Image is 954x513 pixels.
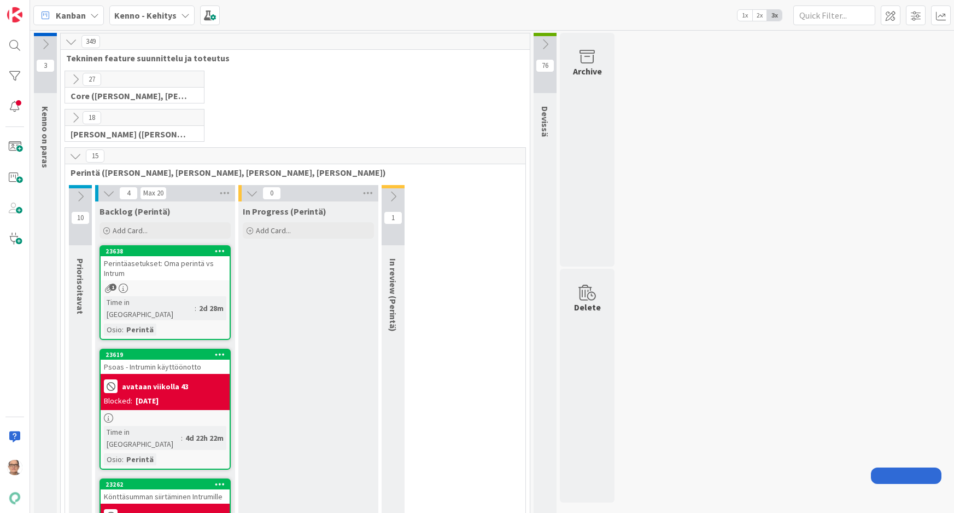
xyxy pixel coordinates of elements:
span: 10 [71,211,90,224]
span: Kanban [56,9,86,22]
span: Tekninen feature suunnittelu ja toteutus [66,53,516,64]
span: 15 [86,149,104,163]
span: 76 [536,59,554,72]
div: Blocked: [104,395,132,407]
span: 4 [119,187,138,200]
div: Osio [104,453,122,465]
span: 1 [109,284,116,291]
div: 23262 [106,481,230,488]
div: 23638 [106,247,230,255]
div: 4d 22h 22m [183,432,226,444]
div: Könttäsumman siirtäminen Intrumille [101,489,230,504]
span: 3 [36,59,55,72]
span: 1 [384,211,402,224]
div: 23638Perintäasetukset: Oma perintä vs Intrum [101,246,230,280]
span: : [181,432,183,444]
span: 3x [767,10,782,21]
span: Core (Pasi, Jussi, JaakkoHä, Jyri, Leo, MikkoK, Väinö, MattiH) [71,90,190,101]
b: Kenno - Kehitys [114,10,177,21]
span: : [122,453,124,465]
span: Add Card... [113,226,148,235]
span: Priorisoitavat [75,258,86,314]
div: Osio [104,324,122,336]
span: Kenno on paras [40,106,51,168]
div: Archive [573,65,602,78]
div: 23619Psoas - Intrumin käyttöönotto [101,350,230,374]
span: In review (Perintä) [388,258,399,332]
div: Max 20 [143,191,163,196]
div: 23619 [101,350,230,360]
div: Delete [574,301,601,314]
div: 23262Könttäsumman siirtäminen Intrumille [101,480,230,504]
span: Add Card... [256,226,291,235]
span: In Progress (Perintä) [243,206,326,217]
div: Perintä [124,324,156,336]
span: : [122,324,124,336]
span: 0 [262,187,281,200]
span: Backlog (Perintä) [100,206,171,217]
div: Time in [GEOGRAPHIC_DATA] [104,296,195,320]
span: Perintä (Jaakko, PetriH, MikkoV, Pasi) [71,167,512,178]
div: Perintä [124,453,156,465]
img: PK [7,460,22,475]
div: 23619 [106,351,230,359]
span: Devissä [540,106,551,137]
span: : [195,302,196,314]
div: Psoas - Intrumin käyttöönotto [101,360,230,374]
span: 18 [83,111,101,124]
span: 1x [738,10,752,21]
div: Time in [GEOGRAPHIC_DATA] [104,426,181,450]
input: Quick Filter... [793,5,875,25]
div: [DATE] [136,395,159,407]
img: avatar [7,491,22,506]
span: 27 [83,73,101,86]
img: Visit kanbanzone.com [7,7,22,22]
span: 349 [81,35,100,48]
div: 23638 [101,246,230,256]
span: Halti (Sebastian, VilleH, Riikka, Antti, MikkoV, PetriH, PetriM) [71,129,190,140]
span: 2x [752,10,767,21]
b: avataan viikolla 43 [122,383,189,390]
div: 23262 [101,480,230,489]
div: Perintäasetukset: Oma perintä vs Intrum [101,256,230,280]
div: 2d 28m [196,302,226,314]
